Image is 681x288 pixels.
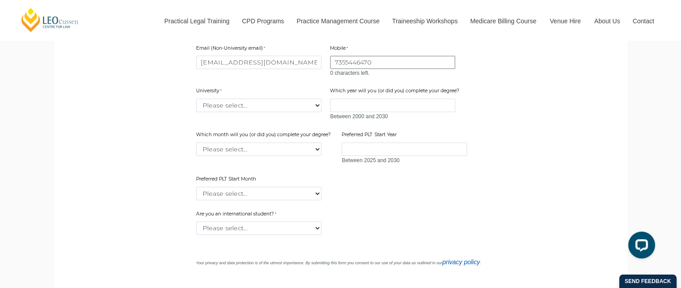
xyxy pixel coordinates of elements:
input: Preferred PLT Start Year [342,142,467,156]
a: privacy policy [442,258,480,266]
label: University [196,87,224,96]
input: Email (Non-University email) [196,56,321,69]
a: Practice Management Course [290,2,385,40]
select: Preferred PLT Start Month [196,187,321,200]
label: Mobile [330,45,350,54]
label: Preferred PLT Start Year [342,131,398,140]
a: Medicare Billing Course [463,2,543,40]
span: Between 2025 and 2030 [342,157,399,163]
a: Traineeship Workshops [385,2,463,40]
label: Are you an international student? [196,211,286,219]
select: Are you an international student? [196,221,321,235]
i: Your privacy and data protection is of the utmost importance. By submitting this form you consent... [196,261,481,265]
label: Email (Non-University email) [196,45,267,54]
a: [PERSON_NAME] Centre for Law [20,7,80,33]
label: Which year will you (or did you) complete your degree? [330,87,461,96]
select: Which month will you (or did you) complete your degree? [196,142,321,156]
input: Mobile [330,56,455,69]
span: Between 2000 and 2030 [330,113,388,120]
input: Which year will you (or did you) complete your degree? [330,99,455,112]
a: CPD Programs [235,2,290,40]
a: About Us [587,2,626,40]
a: Venue Hire [543,2,587,40]
select: University [196,99,321,112]
label: Preferred PLT Start Month [196,176,258,185]
a: Practical Legal Training [158,2,236,40]
a: Contact [626,2,661,40]
iframe: LiveChat chat widget [621,228,659,266]
label: Which month will you (or did you) complete your degree? [196,131,333,140]
div: 0 characters left. [330,70,455,77]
